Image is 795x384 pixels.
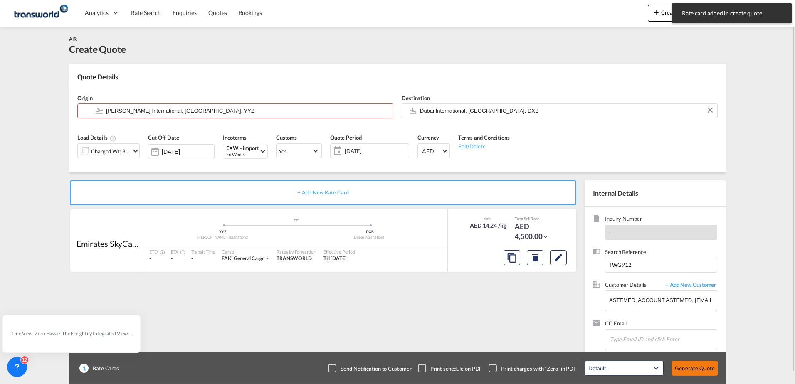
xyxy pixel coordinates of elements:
div: Emirates SkyCargo [77,238,139,249]
button: Copy [504,250,520,265]
span: Quotes [208,9,227,16]
input: Chips input. [610,330,693,348]
button: Generate Quote [672,361,718,376]
div: Quote Details [69,72,726,86]
span: - [149,255,151,261]
span: Rate Cards [89,364,119,372]
span: - [609,229,611,236]
input: Search by Door/Airport [420,103,713,118]
div: Default [588,365,606,372]
div: TRANSWORLD [277,255,315,262]
div: Print charges with “Zero” in PDF [501,365,576,372]
span: CC Email [605,320,717,329]
span: Customs [276,134,297,141]
div: [PERSON_NAME] International [149,235,296,240]
md-icon: assets/icons/custom/copyQuote.svg [507,253,517,263]
div: Internal Details [585,180,726,206]
button: Clear Input [704,104,716,116]
span: [DATE] [345,147,407,155]
span: Terms and Conditions [458,134,510,141]
div: ETD [149,249,163,255]
div: AED 14.24 /kg [470,222,506,230]
span: + Add New Customer [661,281,717,290]
md-checkbox: Checkbox No Ink [489,364,576,372]
div: Cargo [222,249,270,255]
md-checkbox: Checkbox No Ink [418,364,482,372]
span: Till [DATE] [323,255,347,261]
div: Rates by Forwarder [277,249,315,255]
input: Select [162,148,214,155]
div: Dubai International [296,235,444,240]
md-icon: Estimated Time Of Departure [158,250,163,255]
span: Customer Details [605,281,661,290]
button: icon-plus 400-fgCreate Quote [648,5,697,22]
div: Effective Period [323,249,355,255]
div: Send Notification to Customer [341,365,411,372]
button: Edit [550,250,567,265]
span: Analytics [85,9,109,17]
div: Charged Wt: 316.00 KG [91,145,130,157]
span: Load Details [77,134,116,141]
input: Enter search reference [605,258,717,273]
md-icon: Chargeable Weight [110,135,116,142]
md-select: Select Customs: Yes [276,143,322,158]
md-select: Select Incoterms: EXW - import Ex Works [223,144,268,159]
span: TRANSWORLD [277,255,311,261]
div: Yes [279,148,287,155]
div: Till 31 Oct 2025 [323,255,347,262]
span: Incoterms [223,134,247,141]
md-icon: Estimated Time Of Arrival [178,250,183,255]
input: Search by Door/Airport [106,103,389,118]
md-icon: icon-chevron-down [131,146,141,156]
div: Edit/Delete [458,142,510,150]
span: Cut Off Date [148,134,179,141]
md-chips-wrap: Chips container. Enter the text area, then type text, and press enter to add a chip. [609,330,717,348]
img: f753ae806dec11f0841701cdfdf085c0.png [12,4,69,22]
md-icon: icon-chevron-down [543,234,548,240]
div: Transit Time [191,249,215,255]
div: Print schedule on PDF [430,365,482,372]
button: Delete [527,250,543,265]
div: DXB [296,229,444,235]
span: + Add New Rate Card [297,189,348,196]
md-icon: icon-calendar [331,146,341,156]
div: EXW - import [226,145,259,151]
div: Charged Wt: 316.00 KGicon-chevron-down [77,143,140,158]
span: AED [422,147,441,155]
span: Search Reference [605,248,717,258]
md-input-container: Dubai International, Dubai, DXB [402,103,718,118]
span: Sell [524,216,531,221]
span: Enquiries [173,9,197,16]
span: Origin [77,95,92,101]
span: | [231,255,233,261]
span: FAK [222,255,234,261]
md-input-container: Lester B. Pearson International, Toronto, YYZ [77,103,393,118]
span: Inquiry Number [605,215,717,224]
span: Currency [417,134,439,141]
div: general cargo [222,255,264,262]
div: + Add New Rate Card [70,180,576,205]
span: Destination [402,95,430,101]
md-icon: assets/icons/custom/roll-o-plane.svg [291,218,301,222]
div: Total Rate [515,216,556,222]
div: YYZ [149,229,296,235]
div: ETA [171,249,183,255]
span: AIR [69,36,77,42]
span: Quote Period [330,134,362,141]
md-checkbox: Checkbox No Ink [328,364,411,372]
div: AED 4,500.00 [515,222,556,241]
span: Bookings [239,9,262,16]
md-icon: icon-plus 400-fg [651,7,661,17]
div: Create Quote [69,42,126,56]
span: Rate Search [131,9,161,16]
div: slab [468,216,506,222]
md-icon: icon-chevron-down [264,256,270,261]
span: 1 [79,364,89,373]
span: [DATE] [343,145,409,157]
span: Rate card added in create quote [679,9,784,17]
div: Ex Works [226,151,259,158]
span: - [171,255,173,261]
input: Enter Customer Details [609,291,717,310]
md-select: Select Currency: د.إ AEDUnited Arab Emirates Dirham [417,143,450,158]
div: - [191,255,215,262]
